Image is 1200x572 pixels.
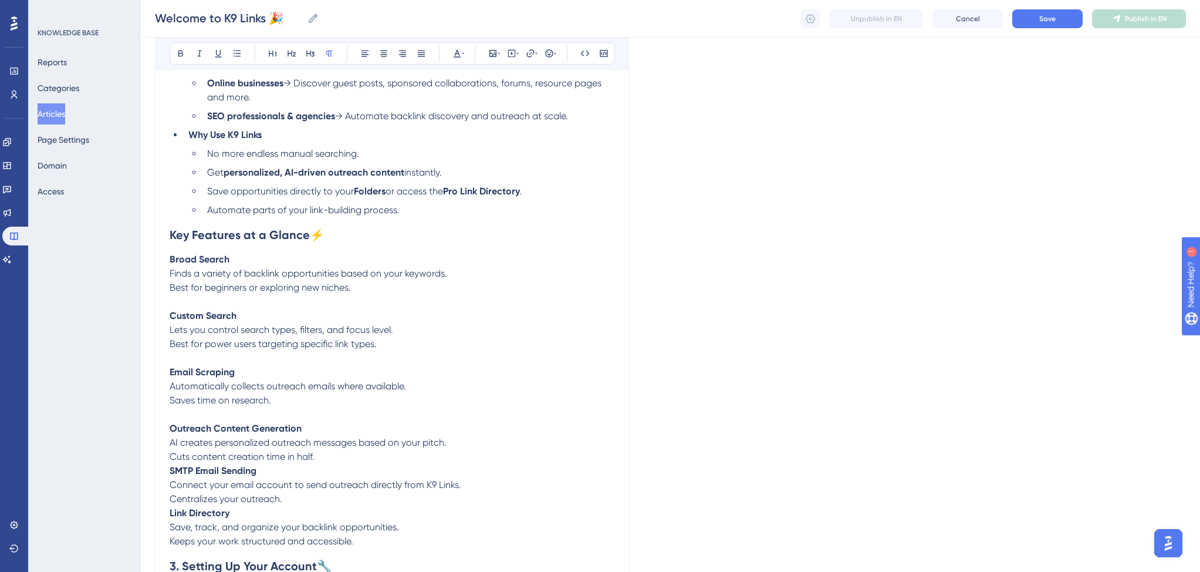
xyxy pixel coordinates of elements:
[170,381,406,392] span: Automatically collects outreach emails where available.
[1125,14,1167,23] span: Publish in EN
[956,14,980,23] span: Cancel
[520,186,522,197] span: .
[170,228,310,242] strong: Key Features at a Glance
[354,186,386,197] strong: Folders
[170,310,236,321] strong: Custom Search
[207,204,400,216] span: Automate parts of your link-building process.
[829,9,923,28] button: Unpublish in EN
[310,228,324,242] span: ⚡
[170,366,235,378] strong: Email Scraping
[38,103,65,125] button: Articles
[38,181,64,202] button: Access
[207,110,335,122] strong: SEO professionals & agencies
[82,6,85,15] div: 1
[170,268,447,279] span: Finds a variety of backlink opportunities based on your keywords.
[1151,526,1186,561] iframe: UserGuiding AI Assistant Launcher
[207,186,354,197] span: Save opportunities directly to your
[207,78,604,103] span: → Discover guest posts, sponsored collaborations, forums, resource pages and more.
[170,479,461,490] span: Connect your email account to send outreach directly from K9 Links.
[170,282,351,293] span: Best for beginners or exploring new niches.
[170,536,353,547] span: Keeps your work structured and accessible.
[932,9,1003,28] button: Cancel
[170,451,315,462] span: Cuts content creation time in half.
[1092,9,1186,28] button: Publish in EN
[170,338,377,349] span: Best for power users targeting specific link types.
[207,78,283,89] strong: Online businesses
[155,10,303,26] input: Article Name
[170,254,229,265] strong: Broad Search
[170,423,302,434] strong: Outreach Content Generation
[386,186,443,197] span: or access the
[443,186,520,197] strong: Pro Link Directory
[404,167,442,178] span: instantly.
[28,3,73,17] span: Need Help?
[335,110,568,122] span: → Automate backlink discovery and outreach at scale.
[170,465,256,476] strong: SMTP Email Sending
[38,155,67,176] button: Domain
[188,129,262,140] strong: Why Use K9 Links
[170,437,447,448] span: AI creates personalized outreach messages based on your pitch.
[207,148,359,159] span: No more endless manual searching.
[1012,9,1083,28] button: Save
[1039,14,1056,23] span: Save
[170,521,399,533] span: Save, track, and organize your backlink opportunities.
[38,78,79,99] button: Categories
[224,167,404,178] strong: personalized, AI-driven outreach content
[38,28,99,38] div: KNOWLEDGE BASE
[207,167,224,178] span: Get
[170,493,282,504] span: Centralizes your outreach.
[170,395,271,406] span: Saves time on research.
[170,324,393,335] span: Lets you control search types, filters, and focus level.
[851,14,902,23] span: Unpublish in EN
[170,507,229,519] strong: Link Directory
[38,129,89,150] button: Page Settings
[38,52,67,73] button: Reports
